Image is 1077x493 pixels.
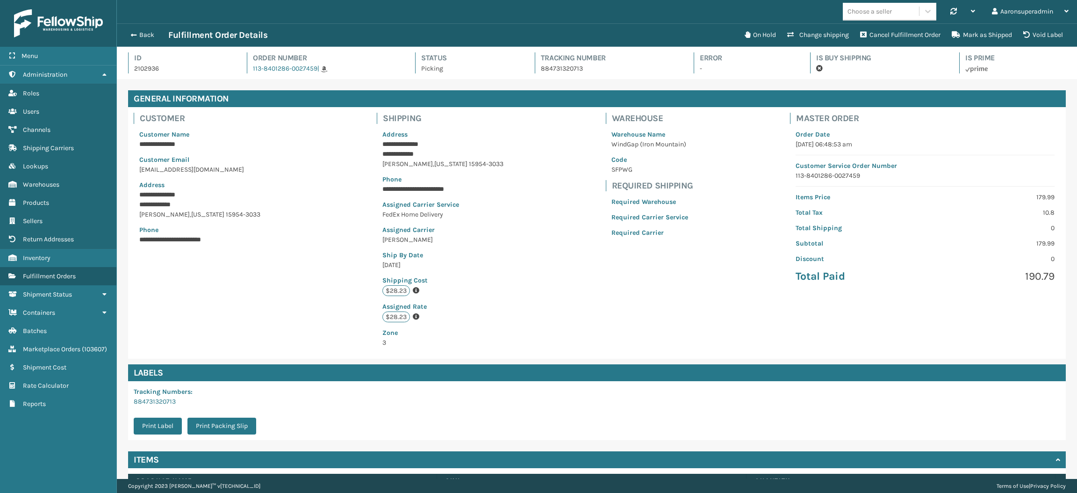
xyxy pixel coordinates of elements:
span: Shipping Carriers [23,144,74,152]
span: Administration [23,71,67,79]
p: Shipping Cost [382,275,503,285]
span: Tracking Numbers : [134,388,193,396]
p: Assigned Carrier Service [382,200,503,210]
p: FedEx Home Delivery [382,210,503,219]
a: Privacy Policy [1030,483,1066,489]
p: Warehouse Name [611,130,688,139]
p: Total Paid [796,269,919,283]
i: Change shipping [787,31,794,38]
p: Assigned Rate [382,302,503,312]
button: Back [125,31,168,39]
a: | [317,65,327,72]
p: [PERSON_NAME] [382,235,503,245]
h4: Labels [128,364,1066,381]
span: Shipment Status [23,290,72,298]
h4: General Information [128,90,1066,107]
span: ( 103607 ) [82,345,107,353]
span: 3 [382,328,503,347]
p: $28.23 [382,285,410,296]
span: Fulfillment Orders [23,272,76,280]
span: Channels [23,126,50,134]
p: 113-8401286-0027459 [796,171,1055,181]
span: [US_STATE] [434,160,467,168]
a: Terms of Use [997,483,1029,489]
span: [PERSON_NAME] [382,160,433,168]
h4: Customer [140,113,280,124]
button: On Hold [739,26,782,44]
span: Inventory [23,254,50,262]
a: 113-8401286-0027459 [253,65,317,72]
label: Product Name [136,477,428,485]
span: Batches [23,327,47,335]
p: Copyright 2023 [PERSON_NAME]™ v [TECHNICAL_ID] [128,479,260,493]
p: SFPWG [611,165,688,174]
p: [DATE] [382,260,503,270]
label: Quantity [755,477,1047,485]
span: Rate Calculator [23,382,69,390]
p: 0 [931,223,1055,233]
p: WindGap (Iron Mountain) [611,139,688,149]
span: Lookups [23,162,48,170]
p: Customer Service Order Number [796,161,1055,171]
p: Customer Name [139,130,275,139]
h4: Is Prime [965,52,1066,64]
h4: Tracking Number [541,52,677,64]
span: Warehouses [23,181,59,188]
h4: Items [134,454,159,465]
span: Menu [22,52,38,60]
p: 179.99 [931,239,1055,248]
a: 884731320713 [134,398,176,406]
h4: Order Number [253,52,398,64]
p: 190.79 [931,269,1055,283]
p: [DATE] 06:48:53 am [796,139,1055,149]
i: Cancel Fulfillment Order [860,31,867,38]
h4: Shipping [383,113,509,124]
p: Order Date [796,130,1055,139]
i: Mark as Shipped [952,31,960,38]
p: 10.8 [931,208,1055,217]
h4: Warehouse [612,113,694,124]
p: [EMAIL_ADDRESS][DOMAIN_NAME] [139,165,275,174]
span: [US_STATE] [191,210,224,218]
label: SKU [445,477,737,485]
p: Picking [421,64,518,73]
i: VOIDLABEL [1023,31,1030,38]
div: Choose a seller [847,7,892,16]
p: Customer Email [139,155,275,165]
span: Address [382,130,408,138]
button: Print Label [134,418,182,435]
p: Ship By Date [382,250,503,260]
span: Address [139,181,165,189]
button: Print Packing Slip [187,418,256,435]
div: | [997,479,1066,493]
h4: Master Order [796,113,1060,124]
p: 884731320713 [541,64,677,73]
p: Phone [382,174,503,184]
button: Cancel Fulfillment Order [854,26,946,44]
p: Code [611,155,688,165]
i: On Hold [745,31,750,38]
p: Subtotal [796,239,919,248]
span: [PERSON_NAME] [139,210,190,218]
span: 15954-3033 [469,160,503,168]
span: Marketplace Orders [23,345,80,353]
p: 179.99 [931,192,1055,202]
h3: Fulfillment Order Details [168,29,267,41]
span: Return Addresses [23,235,74,243]
h4: Status [421,52,518,64]
h4: Error [700,52,793,64]
p: Total Tax [796,208,919,217]
button: Void Label [1018,26,1069,44]
p: - [700,64,793,73]
h4: Is Buy Shipping [816,52,942,64]
p: Zone [382,328,503,338]
span: Roles [23,89,39,97]
p: $28.23 [382,312,410,322]
p: Items Price [796,192,919,202]
p: Total Shipping [796,223,919,233]
p: Required Carrier Service [611,212,688,222]
span: 15954-3033 [226,210,260,218]
span: Shipment Cost [23,363,66,371]
span: Reports [23,400,46,408]
p: 2102936 [134,64,230,73]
